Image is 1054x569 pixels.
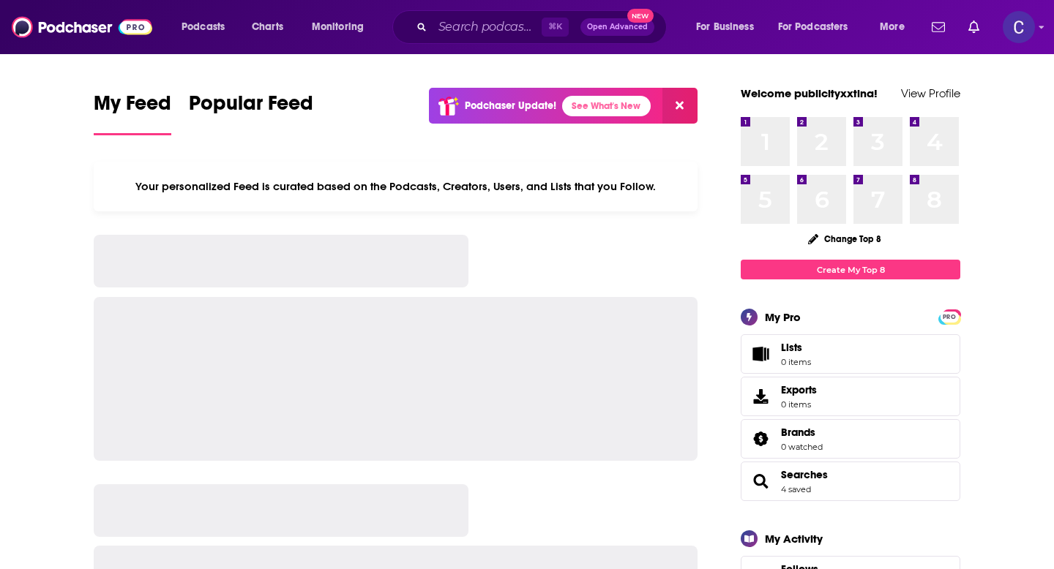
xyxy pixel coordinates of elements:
[627,9,654,23] span: New
[741,260,960,279] a: Create My Top 8
[765,532,823,546] div: My Activity
[1003,11,1035,43] img: User Profile
[741,419,960,459] span: Brands
[12,13,152,41] img: Podchaser - Follow, Share and Rate Podcasts
[781,426,815,439] span: Brands
[781,468,828,481] a: Searches
[580,18,654,36] button: Open AdvancedNew
[746,429,775,449] a: Brands
[562,96,651,116] a: See What's New
[696,17,754,37] span: For Business
[433,15,542,39] input: Search podcasts, credits, & more...
[94,162,698,211] div: Your personalized Feed is curated based on the Podcasts, Creators, Users, and Lists that you Follow.
[465,99,556,112] p: Podchaser Update!
[941,312,958,323] span: PRO
[781,442,823,452] a: 0 watched
[769,15,870,39] button: open menu
[781,341,802,354] span: Lists
[242,15,292,39] a: Charts
[312,17,364,37] span: Monitoring
[587,23,648,31] span: Open Advanced
[781,341,811,354] span: Lists
[870,15,923,39] button: open menu
[171,15,244,39] button: open menu
[799,230,890,248] button: Change Top 8
[781,383,817,396] span: Exports
[746,471,775,491] a: Searches
[189,91,313,135] a: Popular Feed
[778,17,848,37] span: For Podcasters
[252,17,283,37] span: Charts
[880,17,905,37] span: More
[941,311,958,322] a: PRO
[781,357,811,367] span: 0 items
[926,15,951,39] a: Show notifications dropdown
[94,91,171,135] a: My Feed
[542,18,569,37] span: ⌘ K
[901,86,960,100] a: View Profile
[94,91,171,124] span: My Feed
[741,86,878,100] a: Welcome publicityxxtina!
[182,17,225,37] span: Podcasts
[765,310,801,324] div: My Pro
[406,10,681,44] div: Search podcasts, credits, & more...
[746,386,775,407] span: Exports
[1003,11,1035,43] span: Logged in as publicityxxtina
[781,399,817,410] span: 0 items
[781,426,823,439] a: Brands
[686,15,772,39] button: open menu
[189,91,313,124] span: Popular Feed
[302,15,383,39] button: open menu
[781,484,811,494] a: 4 saved
[963,15,985,39] a: Show notifications dropdown
[741,334,960,374] a: Lists
[1003,11,1035,43] button: Show profile menu
[741,377,960,416] a: Exports
[746,344,775,364] span: Lists
[741,461,960,501] span: Searches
